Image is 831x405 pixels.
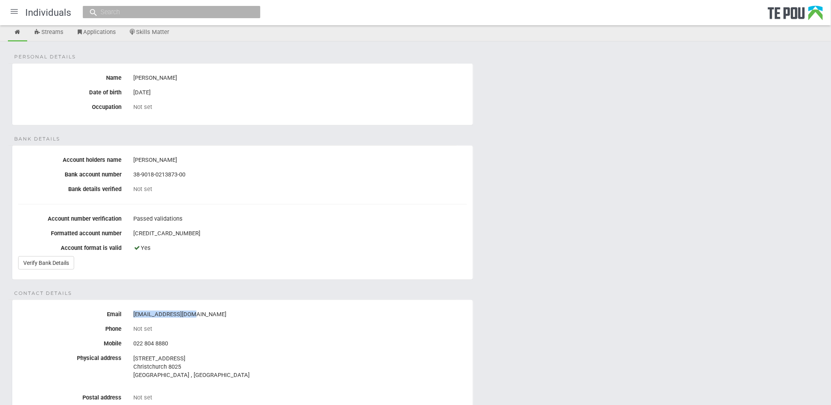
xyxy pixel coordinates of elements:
[12,391,127,401] label: Postal address
[133,186,467,193] div: Not set
[133,71,467,85] div: [PERSON_NAME]
[133,308,467,321] div: [EMAIL_ADDRESS][DOMAIN_NAME]
[133,394,467,401] div: Not set
[133,154,467,167] div: [PERSON_NAME]
[28,24,69,41] a: Streams
[123,24,176,41] a: Skills Matter
[18,256,74,270] a: Verify Bank Details
[133,337,467,351] div: 022 804 8880
[12,352,127,362] label: Physical address
[133,242,467,255] div: Yes
[12,242,127,251] label: Account format is valid
[12,322,127,332] label: Phone
[12,101,127,111] label: Occupation
[12,154,127,163] label: Account holders name
[133,227,467,240] div: [CREDIT_CARD_NUMBER]
[14,53,76,60] span: Personal details
[133,212,467,226] div: Passed validations
[12,183,127,193] label: Bank details verified
[133,86,467,99] div: [DATE]
[133,103,467,111] div: Not set
[133,354,467,379] address: [STREET_ADDRESS] Christchurch 8025 [GEOGRAPHIC_DATA] , [GEOGRAPHIC_DATA]
[12,337,127,347] label: Mobile
[14,290,72,297] span: Contact details
[98,8,237,16] input: Search
[12,212,127,222] label: Account number verification
[12,86,127,96] label: Date of birth
[12,71,127,81] label: Name
[133,325,467,332] div: Not set
[12,227,127,237] label: Formatted account number
[14,135,60,142] span: Bank details
[12,168,127,178] label: Bank account number
[70,24,122,41] a: Applications
[12,308,127,318] label: Email
[133,168,467,182] div: 38-9018-0213873-00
